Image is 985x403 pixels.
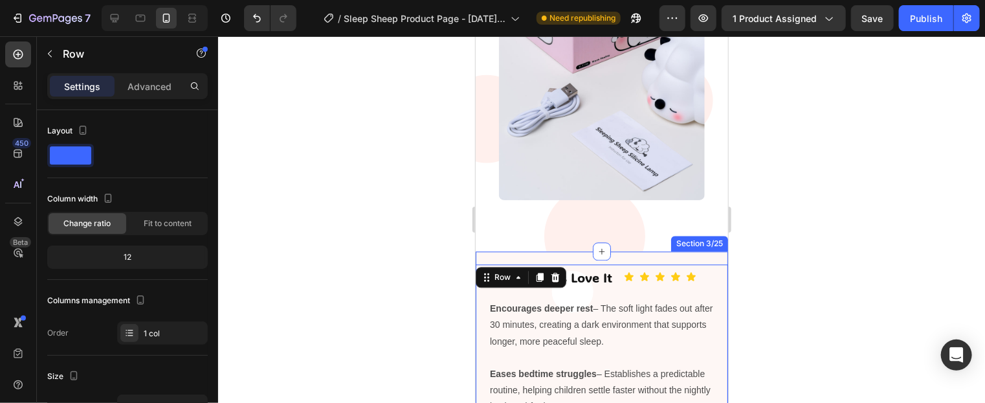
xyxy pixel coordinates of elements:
p: – Establishes a predictable routine, helping children settle faster without the nightly back-and-... [14,330,238,379]
span: Fit to content [144,218,192,229]
span: Need republishing [549,12,615,24]
span: Sleep Sheep Product Page - [DATE] 20:09:30 [344,12,505,25]
p: Advanced [127,80,172,93]
button: Save [851,5,894,31]
div: Column width [47,190,116,208]
span: Change ratio [64,218,111,229]
div: Row [16,235,38,247]
strong: Eases bedtime struggles [14,332,121,343]
span: Save [862,13,883,24]
div: Columns management [47,292,148,310]
div: Order [47,327,69,339]
div: 1 col [144,328,205,340]
button: Publish [899,5,953,31]
button: 1 product assigned [722,5,846,31]
p: – The soft light fades out after 30 minutes, creating a dark environment that supports longer, mo... [14,264,238,314]
div: Size [47,368,82,386]
span: / [338,12,341,25]
p: 7 [85,10,91,26]
button: 7 [5,5,96,31]
div: Open Intercom Messenger [941,340,972,371]
span: 1 product assigned [733,12,817,25]
div: Beta [10,237,31,248]
div: 450 [12,138,31,148]
div: Layout [47,122,91,140]
div: 12 [50,248,205,266]
strong: Encourages deeper rest [14,267,118,277]
div: Undo/Redo [244,5,296,31]
div: Publish [910,12,942,25]
p: Settings [64,80,100,93]
div: Section 3/25 [198,201,250,213]
p: Row [63,46,173,62]
iframe: Design area [476,36,728,403]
